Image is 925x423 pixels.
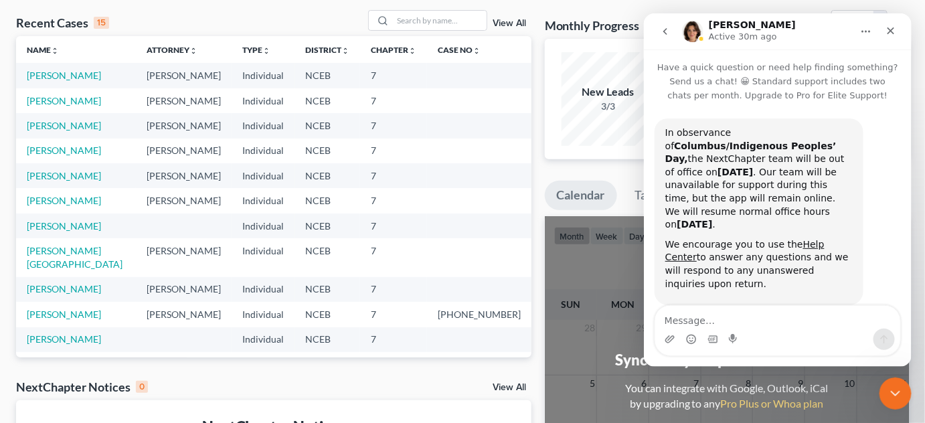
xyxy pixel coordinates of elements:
td: [PERSON_NAME] [136,163,232,188]
a: View All [493,383,526,392]
td: 7 [360,214,427,238]
td: 7 [360,63,427,88]
a: [PERSON_NAME] [27,70,101,81]
td: [PERSON_NAME] [136,139,232,163]
a: [PERSON_NAME] [27,333,101,345]
td: Individual [232,63,295,88]
td: NCEB [295,88,360,113]
td: NCEB [295,113,360,138]
td: Individual [232,277,295,302]
td: Individual [232,163,295,188]
td: 7 [360,113,427,138]
a: Districtunfold_more [305,45,349,55]
td: Individual [232,113,295,138]
td: NCEB [295,188,360,213]
a: Typeunfold_more [242,45,270,55]
td: 7 [360,88,427,113]
td: [PHONE_NUMBER] [427,302,531,327]
td: NCEB [295,327,360,352]
div: Sync with your personal calendar [615,349,838,370]
td: 7 [360,327,427,352]
a: Pro Plus or Whoa plan [721,397,824,410]
div: 0 [136,381,148,393]
td: [PERSON_NAME] [136,113,232,138]
td: Individual [232,214,295,238]
td: NCEB [295,63,360,88]
td: NCEB [295,302,360,327]
td: [PERSON_NAME] [136,302,232,327]
a: Case Nounfold_more [438,45,481,55]
td: [PERSON_NAME] [136,238,232,276]
a: [PERSON_NAME] [27,145,101,156]
i: unfold_more [408,47,416,55]
a: [PERSON_NAME] [27,95,101,106]
td: Individual [232,327,295,352]
td: 7 [360,188,427,213]
td: Individual [232,139,295,163]
div: You can integrate with Google, Outlook, iCal by upgrading to any [620,381,834,412]
td: NCEB [295,139,360,163]
td: [PERSON_NAME] [136,188,232,213]
a: [PERSON_NAME] [27,195,101,206]
a: [PERSON_NAME] [27,309,101,320]
a: Tasks [623,181,676,210]
i: unfold_more [262,47,270,55]
a: [PERSON_NAME] [27,220,101,232]
td: NCEB [295,163,360,188]
iframe: Intercom live chat [879,377,912,410]
td: 7 [360,302,427,327]
i: unfold_more [473,47,481,55]
a: [PERSON_NAME] [27,283,101,294]
div: 3/3 [562,100,655,113]
td: 7 [360,163,427,188]
td: 7 [360,277,427,302]
a: [PERSON_NAME] [27,120,101,131]
div: Recent Cases [16,15,109,31]
i: unfold_more [51,47,59,55]
input: Search by name... [393,11,487,30]
a: Calendar [545,181,617,210]
td: NCEB [295,277,360,302]
h3: Monthly Progress [545,17,640,33]
td: [PERSON_NAME] [136,88,232,113]
td: Individual [232,88,295,113]
td: NCEB [295,214,360,238]
td: [PERSON_NAME] [136,352,232,377]
div: 15 [94,17,109,29]
td: [PERSON_NAME] [136,277,232,302]
i: unfold_more [189,47,197,55]
a: Chapterunfold_more [371,45,416,55]
a: Attorneyunfold_more [147,45,197,55]
td: Individual [232,188,295,213]
i: unfold_more [341,47,349,55]
a: Nameunfold_more [27,45,59,55]
a: View All [493,19,526,28]
td: 7 [360,139,427,163]
a: [PERSON_NAME][GEOGRAPHIC_DATA] [27,245,122,270]
div: New Leads [562,84,655,100]
td: Individual [232,352,295,377]
td: [PERSON_NAME] [136,63,232,88]
td: 7 [360,352,427,377]
td: 7 [360,238,427,276]
div: NextChapter Notices [16,379,148,395]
